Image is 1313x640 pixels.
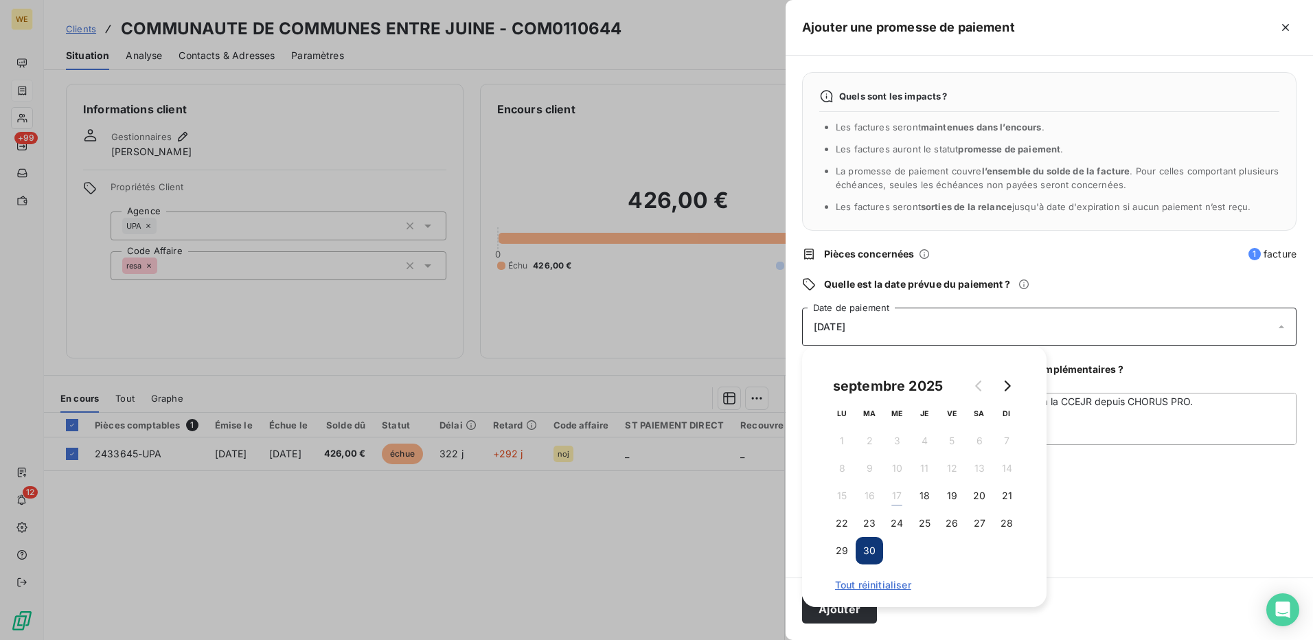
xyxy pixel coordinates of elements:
span: l’ensemble du solde de la facture [982,165,1130,176]
span: 1 [1248,248,1261,260]
button: 9 [856,455,883,482]
button: Go to next month [993,372,1020,400]
button: 5 [938,427,966,455]
th: dimanche [993,400,1020,427]
button: 21 [993,482,1020,510]
button: 20 [966,482,993,510]
button: 7 [993,427,1020,455]
button: 30 [856,537,883,564]
button: 15 [828,482,856,510]
button: Ajouter [802,595,877,624]
span: La promesse de paiement couvre . Pour celles comportant plusieurs échéances, seules les échéances... [836,165,1279,190]
th: jeudi [911,400,938,427]
button: 14 [993,455,1020,482]
th: vendredi [938,400,966,427]
button: 10 [883,455,911,482]
button: 1 [828,427,856,455]
th: mercredi [883,400,911,427]
h5: Ajouter une promesse de paiement [802,18,1015,37]
button: 11 [911,455,938,482]
button: 28 [993,510,1020,537]
span: facture [1248,247,1297,261]
button: 6 [966,427,993,455]
button: 23 [856,510,883,537]
span: [DATE] [814,321,845,332]
th: lundi [828,400,856,427]
button: 18 [911,482,938,510]
span: Tout réinitialiser [835,580,1014,591]
button: 26 [938,510,966,537]
button: 2 [856,427,883,455]
div: septembre 2025 [828,375,948,397]
div: Open Intercom Messenger [1266,593,1299,626]
span: Pièces concernées [824,247,915,261]
button: 29 [828,537,856,564]
button: 13 [966,455,993,482]
span: Quelle est la date prévue du paiement ? [824,277,1010,291]
span: sorties de la relance [921,201,1012,212]
button: 3 [883,427,911,455]
th: samedi [966,400,993,427]
th: mardi [856,400,883,427]
button: 22 [828,510,856,537]
button: 24 [883,510,911,537]
span: Les factures seront jusqu'à date d'expiration si aucun paiement n’est reçu. [836,201,1251,212]
button: 4 [911,427,938,455]
textarea: FINANCES ENTRE JUINE ET RENARDE<[EMAIL_ADDRESS][DOMAIN_NAME]> ​[PERSON_NAME] <[EMAIL_ADDRESS][DOM... [802,393,1297,445]
span: Les factures auront le statut . [836,144,1064,155]
button: 25 [911,510,938,537]
button: 17 [883,482,911,510]
button: Go to previous month [966,372,993,400]
button: 8 [828,455,856,482]
span: promesse de paiement [958,144,1060,155]
button: 16 [856,482,883,510]
span: Les factures seront . [836,122,1044,133]
button: 27 [966,510,993,537]
span: maintenues dans l’encours [921,122,1042,133]
span: Quels sont les impacts ? [839,91,948,102]
button: 12 [938,455,966,482]
button: 19 [938,482,966,510]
